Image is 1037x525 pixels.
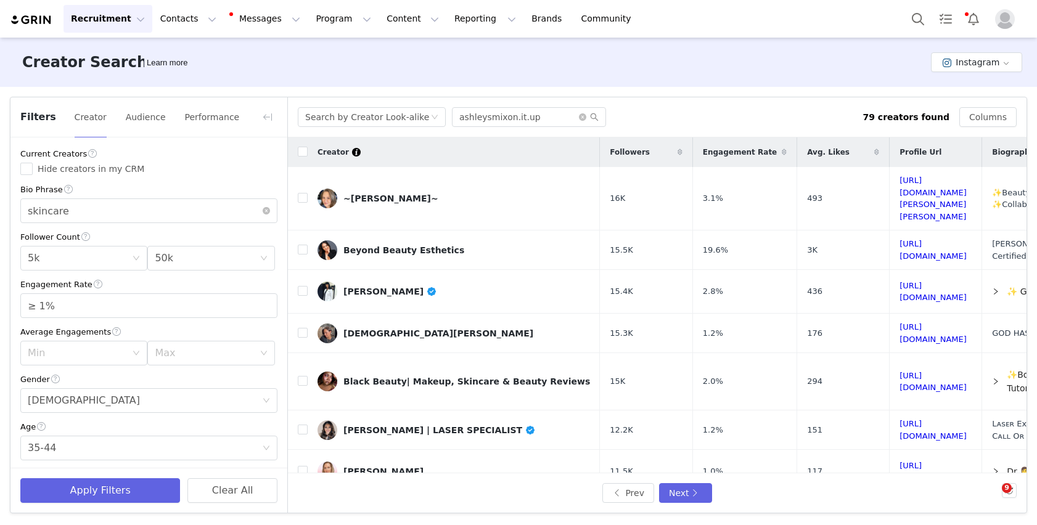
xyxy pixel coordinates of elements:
[610,285,633,298] span: 15.4K
[900,419,967,441] a: [URL][DOMAIN_NAME]
[21,294,277,317] input: Engagement Rate
[807,424,822,436] span: 151
[318,462,337,481] img: v2
[977,483,1006,513] iframe: Intercom live chat
[318,282,337,301] img: v2
[144,57,190,69] div: Tooltip anchor
[318,189,590,208] a: ~[PERSON_NAME]~
[318,324,337,343] img: v2
[153,5,224,33] button: Contacts
[20,278,277,291] div: Engagement Rate
[33,164,149,174] span: Hide creators in my CRM
[308,5,379,33] button: Program
[900,371,967,393] a: [URL][DOMAIN_NAME]
[960,5,987,33] button: Notifications
[992,147,1035,158] span: Biography
[20,147,277,160] div: Current Creators
[10,14,53,26] img: grin logo
[64,5,152,33] button: Recruitment
[318,282,590,301] a: [PERSON_NAME]
[184,107,240,127] button: Performance
[574,5,644,33] a: Community
[155,347,253,359] div: Max
[610,327,633,340] span: 15.3K
[187,478,277,503] button: Clear All
[995,9,1015,29] img: placeholder-profile.jpg
[343,193,438,203] div: ~[PERSON_NAME]~
[931,52,1022,72] button: Instagram
[807,285,822,298] span: 436
[224,5,308,33] button: Messages
[1002,483,1012,493] span: 9
[807,375,822,388] span: 294
[28,347,126,359] div: Min
[20,373,277,386] div: Gender
[610,147,650,158] span: Followers
[703,424,723,436] span: 1.2%
[988,9,1027,29] button: Profile
[703,285,723,298] span: 2.8%
[379,5,446,33] button: Content
[351,147,362,158] div: Tooltip anchor
[703,465,723,478] span: 1.0%
[807,192,822,205] span: 493
[22,51,147,73] h3: Creator Search
[431,113,438,122] i: icon: down
[318,189,337,208] img: v2
[900,281,967,303] a: [URL][DOMAIN_NAME]
[343,376,590,386] div: Black Beauty| Makeup, Skincare & Beauty Reviews
[703,244,728,256] span: 19.6%
[20,110,56,124] span: Filters
[318,462,590,481] a: [PERSON_NAME]
[318,372,590,391] a: Black Beauty| Makeup, Skincare & Beauty Reviews
[20,230,277,243] div: Follower Count
[807,327,822,340] span: 176
[932,5,959,33] a: Tasks
[900,461,967,482] a: [URL][DOMAIN_NAME]
[610,465,633,478] span: 11.5K
[659,483,712,503] button: Next
[343,287,437,296] div: [PERSON_NAME]
[318,420,337,440] img: v2
[610,375,625,388] span: 15K
[602,483,654,503] button: Prev
[305,108,429,126] div: Search by Creator Look-alike
[318,372,337,391] img: v2
[263,207,270,214] i: icon: close-circle
[318,324,590,343] a: [DEMOGRAPHIC_DATA][PERSON_NAME]
[155,246,173,270] div: 50k
[318,420,590,440] a: [PERSON_NAME] | LASER SPECIALIST
[133,349,140,358] i: icon: down
[28,436,57,460] div: 35-44
[20,198,277,223] input: Enter keyword
[863,111,949,124] div: 79 creators found
[28,246,39,270] div: 5k
[343,245,464,255] div: Beyond Beauty Esthetics
[900,176,967,221] a: [URL][DOMAIN_NAME][PERSON_NAME][PERSON_NAME]
[900,239,967,261] a: [URL][DOMAIN_NAME]
[703,327,723,340] span: 1.2%
[318,240,337,260] img: v2
[343,466,424,476] div: [PERSON_NAME]
[452,107,606,127] input: Search...
[807,147,850,158] span: Avg. Likes
[20,183,277,196] div: Bio Phrase
[318,147,349,158] span: Creator
[807,465,822,478] span: 117
[28,389,140,412] div: Female
[318,240,590,260] a: Beyond Beauty Esthetics
[20,478,180,503] button: Apply Filters
[610,424,633,436] span: 12.2K
[807,244,818,256] span: 3K
[20,325,277,338] div: Average Engagements
[703,147,777,158] span: Engagement Rate
[900,322,967,344] a: [URL][DOMAIN_NAME]
[590,113,599,121] i: icon: search
[524,5,573,33] a: Brands
[343,425,536,435] div: [PERSON_NAME] | LASER SPECIALIST
[610,192,625,205] span: 16K
[343,328,533,338] div: [DEMOGRAPHIC_DATA][PERSON_NAME]
[579,113,586,121] i: icon: close-circle
[260,349,268,358] i: icon: down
